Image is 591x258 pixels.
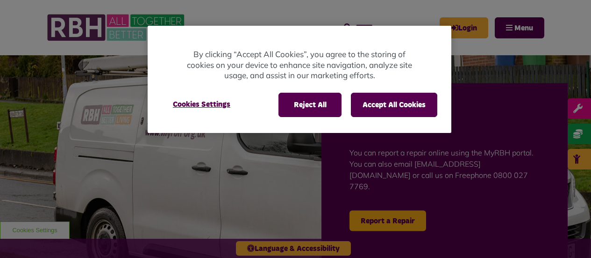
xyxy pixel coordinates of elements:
div: Cookie banner [148,26,451,133]
p: By clicking “Accept All Cookies”, you agree to the storing of cookies on your device to enhance s... [185,49,414,81]
button: Cookies Settings [162,93,242,116]
button: Reject All [278,93,342,117]
button: Accept All Cookies [351,93,437,117]
div: Privacy [148,26,451,133]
